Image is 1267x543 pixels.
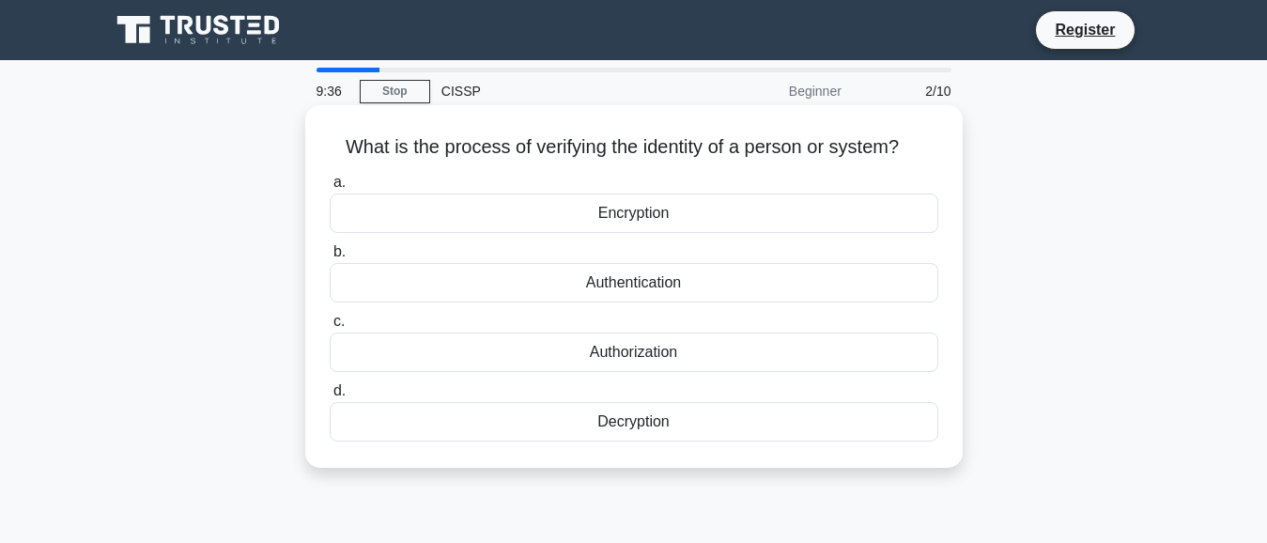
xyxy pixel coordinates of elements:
a: Register [1043,18,1126,41]
div: Encryption [330,194,938,233]
div: Decryption [330,402,938,442]
div: Authorization [330,333,938,372]
span: c. [333,313,345,329]
a: Stop [360,80,430,103]
div: CISSP [430,72,688,110]
div: 9:36 [305,72,360,110]
span: b. [333,243,346,259]
span: d. [333,382,346,398]
div: Beginner [688,72,853,110]
span: a. [333,174,346,190]
div: Authentication [330,263,938,303]
div: 2/10 [853,72,963,110]
h5: What is the process of verifying the identity of a person or system? [328,135,940,160]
